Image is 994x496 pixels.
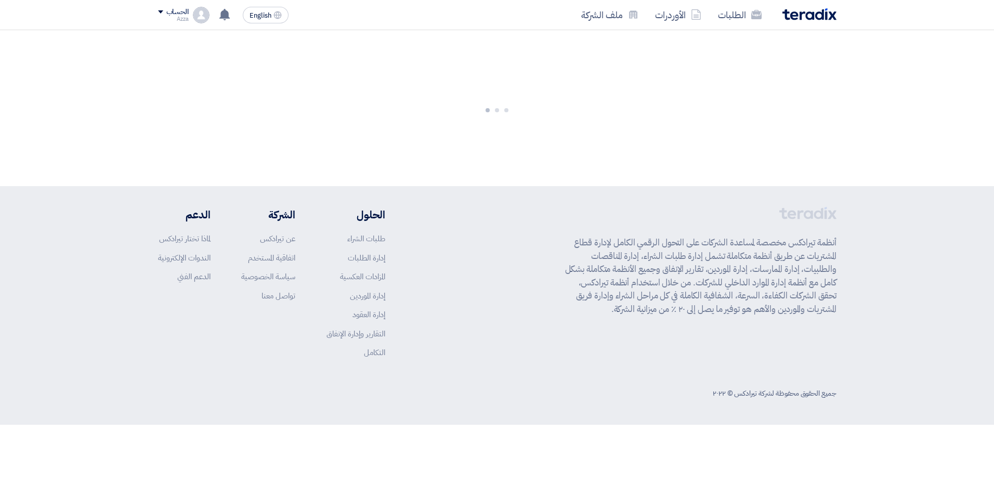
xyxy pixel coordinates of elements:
[260,233,295,244] a: عن تيرادكس
[159,233,211,244] a: لماذا تختار تيرادكس
[347,233,385,244] a: طلبات الشراء
[340,271,385,282] a: المزادات العكسية
[177,271,211,282] a: الدعم الفني
[350,290,385,302] a: إدارة الموردين
[647,3,710,27] a: الأوردرات
[565,236,836,316] p: أنظمة تيرادكس مخصصة لمساعدة الشركات على التحول الرقمي الكامل لإدارة قطاع المشتريات عن طريق أنظمة ...
[573,3,647,27] a: ملف الشركة
[248,252,295,264] a: اتفاقية المستخدم
[241,271,295,282] a: سياسة الخصوصية
[782,8,836,20] img: Teradix logo
[261,290,295,302] a: تواصل معنا
[250,12,271,19] span: English
[352,309,385,320] a: إدارة العقود
[364,347,385,358] a: التكامل
[166,8,189,17] div: الحساب
[241,207,295,223] li: الشركة
[710,3,770,27] a: الطلبات
[158,16,189,22] div: Azza
[348,252,385,264] a: إدارة الطلبات
[326,328,385,340] a: التقارير وإدارة الإنفاق
[243,7,289,23] button: English
[158,207,211,223] li: الدعم
[158,252,211,264] a: الندوات الإلكترونية
[193,7,210,23] img: profile_test.png
[326,207,385,223] li: الحلول
[713,388,836,399] div: جميع الحقوق محفوظة لشركة تيرادكس © ٢٠٢٢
